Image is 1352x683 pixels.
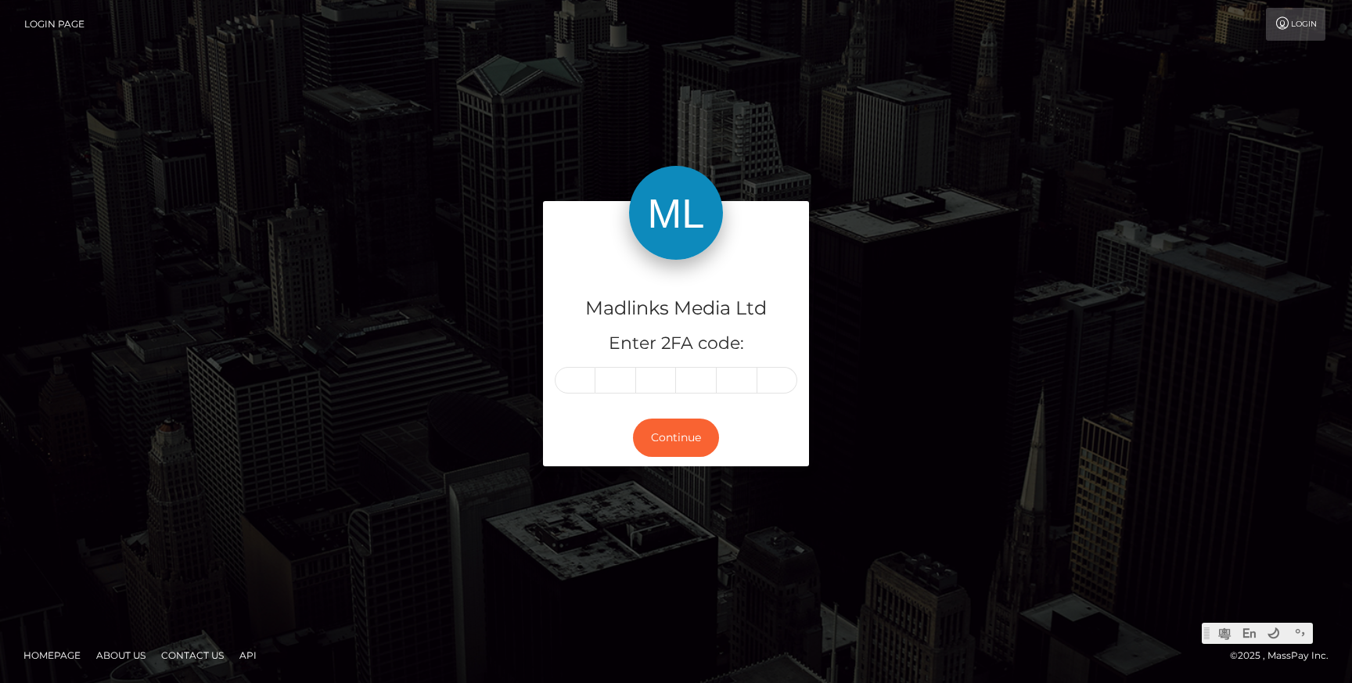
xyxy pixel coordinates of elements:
[555,332,797,356] h5: Enter 2FA code:
[24,8,84,41] a: Login Page
[155,643,230,667] a: Contact Us
[90,643,152,667] a: About Us
[17,643,87,667] a: Homepage
[555,295,797,322] h4: Madlinks Media Ltd
[1266,8,1325,41] a: Login
[233,643,263,667] a: API
[633,419,719,457] button: Continue
[1230,647,1340,664] div: © 2025 , MassPay Inc.
[629,166,723,260] img: Madlinks Media Ltd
